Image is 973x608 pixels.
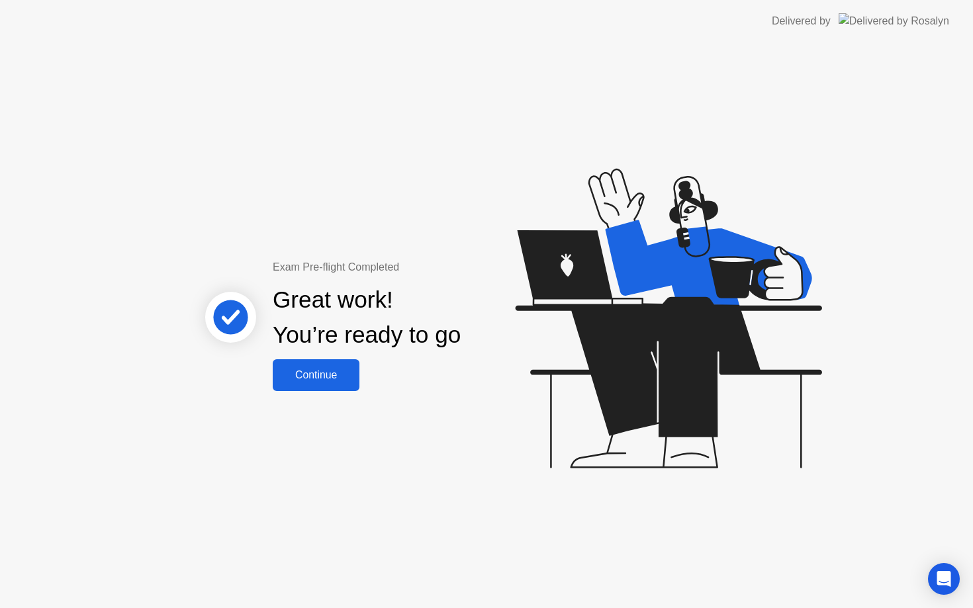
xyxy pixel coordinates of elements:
[839,13,949,28] img: Delivered by Rosalyn
[273,282,461,353] div: Great work! You’re ready to go
[273,259,546,275] div: Exam Pre-flight Completed
[928,563,960,595] div: Open Intercom Messenger
[277,369,355,381] div: Continue
[772,13,831,29] div: Delivered by
[273,359,359,391] button: Continue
